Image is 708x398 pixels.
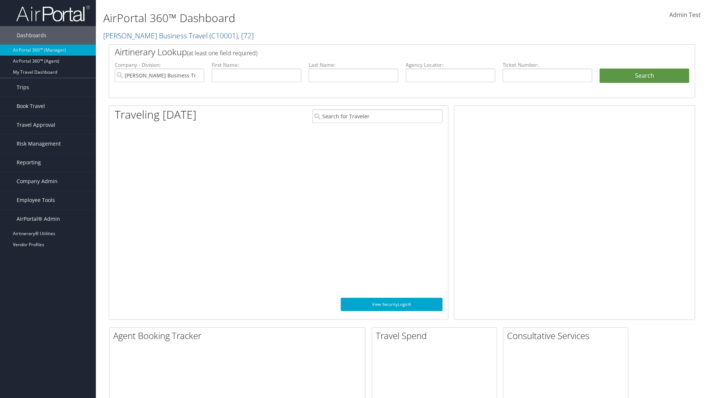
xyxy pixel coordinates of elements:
[209,31,238,41] span: ( C10001 )
[341,298,442,311] a: View SecurityLogic®
[503,61,592,69] label: Ticket Number:
[669,11,701,19] span: Admin Test
[16,5,90,22] img: airportal-logo.png
[115,107,197,122] h1: Traveling [DATE]
[406,61,495,69] label: Agency Locator:
[17,210,60,228] span: AirPortal® Admin
[507,329,628,342] h2: Consultative Services
[113,329,365,342] h2: Agent Booking Tracker
[103,31,254,41] a: [PERSON_NAME] Business Travel
[17,78,29,97] span: Trips
[103,10,502,26] h1: AirPortal 360™ Dashboard
[17,172,58,191] span: Company Admin
[312,109,442,123] input: Search for Traveler
[115,61,204,69] label: Company - Division:
[376,329,497,342] h2: Travel Spend
[600,69,689,83] button: Search
[238,31,254,41] span: , [ 72 ]
[17,26,46,45] span: Dashboards
[212,61,301,69] label: First Name:
[309,61,398,69] label: Last Name:
[17,97,45,115] span: Book Travel
[17,153,41,172] span: Reporting
[17,116,55,134] span: Travel Approval
[187,49,257,57] span: (at least one field required)
[17,135,61,153] span: Risk Management
[669,4,701,27] a: Admin Test
[115,46,641,58] h2: Airtinerary Lookup
[17,191,55,209] span: Employee Tools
